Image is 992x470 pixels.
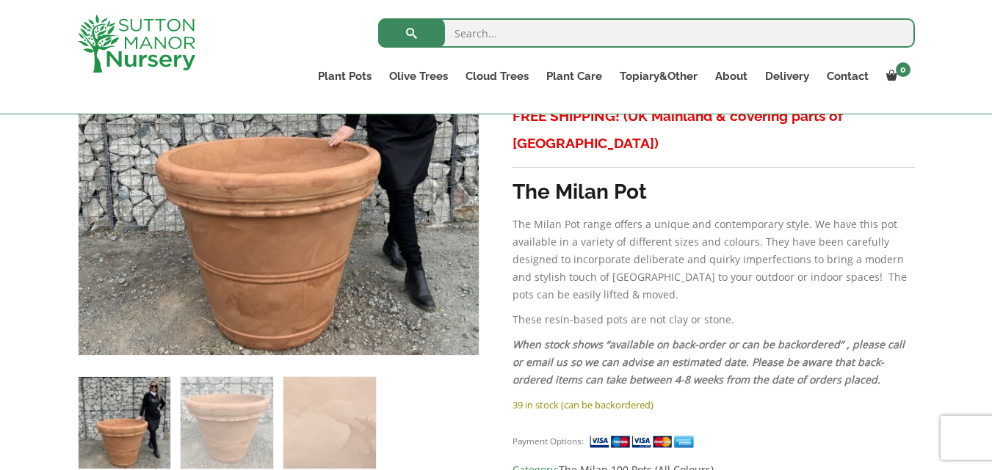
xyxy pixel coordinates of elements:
img: The Milan Pot 100 Colour Terracotta - Image 2 [181,377,272,469]
input: Search... [378,18,915,48]
p: These resin-based pots are not clay or stone. [513,311,914,328]
h3: FREE SHIPPING! (UK Mainland & covering parts of [GEOGRAPHIC_DATA]) [513,103,914,157]
a: Contact [818,66,877,87]
img: The Milan Pot 100 Colour Terracotta [79,377,170,469]
span: 0 [896,62,910,77]
a: Plant Care [537,66,611,87]
p: 39 in stock (can be backordered) [513,396,914,414]
small: Payment Options: [513,436,584,447]
a: About [706,66,756,87]
p: The Milan Pot range offers a unique and contemporary style. We have this pot available in a varie... [513,216,914,304]
img: The Milan Pot 100 Colour Terracotta - Image 3 [283,377,375,469]
a: Cloud Trees [457,66,537,87]
a: 0 [877,66,915,87]
img: logo [78,15,195,73]
strong: The Milan Pot [513,180,647,204]
a: Plant Pots [309,66,380,87]
img: payment supported [589,434,699,449]
a: Olive Trees [380,66,457,87]
a: Topiary&Other [611,66,706,87]
em: When stock shows “available on back-order or can be backordered” , please call or email us so we ... [513,337,905,386]
a: Delivery [756,66,818,87]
